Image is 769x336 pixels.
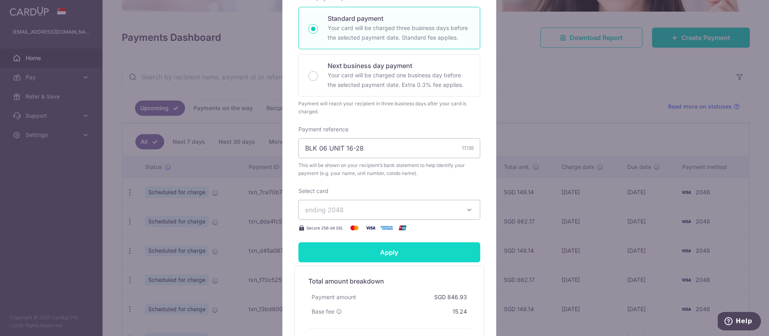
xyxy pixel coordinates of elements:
div: Payment amount [308,290,359,304]
div: 15.24 [449,304,470,319]
p: Next business day payment [328,61,470,70]
img: UnionPay [395,223,411,233]
div: 17/35 [462,144,474,152]
span: Base fee [312,308,334,316]
label: Select card [298,187,328,195]
p: Your card will be charged one business day before the selected payment date. Extra 0.3% fee applies. [328,70,470,90]
img: American Express [378,223,395,233]
span: ending 2048 [305,206,344,214]
button: ending 2048 [298,200,480,220]
div: Payment will reach your recipient in three business days after your card is charged. [298,100,480,116]
p: Standard payment [328,14,470,23]
span: Secure 256-bit SSL [306,225,343,231]
img: Mastercard [346,223,362,233]
p: Your card will be charged three business days before the selected payment date. Standard fee appl... [328,23,470,42]
iframe: Opens a widget where you can find more information [718,312,761,332]
h5: Total amount breakdown [308,276,470,286]
img: Visa [362,223,378,233]
input: Apply [298,242,480,262]
span: This will be shown on your recipient’s bank statement to help identify your payment (e.g. your na... [298,161,480,177]
div: SGD 846.93 [431,290,470,304]
label: Payment reference [298,125,348,133]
